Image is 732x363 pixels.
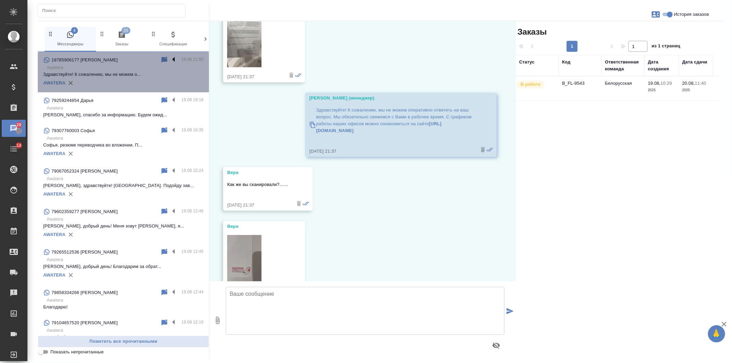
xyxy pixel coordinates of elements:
[51,208,118,215] p: 79602359277 [PERSON_NAME]
[227,73,281,80] div: [DATE] 21:37
[38,315,209,355] div: 79104657520 [PERSON_NAME]19.08 12:19AwateraСпасибо большое! Хорошего дня!Физическое лицо (Кунцевс...
[47,216,204,223] p: Awatera
[708,325,725,342] button: 🙏
[160,167,169,175] div: Пометить непрочитанным
[2,120,26,137] a: 29
[711,327,722,341] span: 🙏
[51,249,118,256] p: 79265512536 [PERSON_NAME]
[652,42,681,52] span: из 1 страниц
[648,81,661,86] p: 19.08,
[682,59,707,66] div: Дата сдачи
[42,6,185,15] input: Поиск
[43,304,204,311] p: Благодарю!
[160,319,169,327] div: Пометить непрочитанным
[309,105,473,144] a: Здравствуйте! К сожалению, мы не можем оперативно ответить на ваш вопрос. Мы обязательно свяжемся...
[227,169,288,176] div: Вера
[43,232,66,237] a: AWATERA
[47,327,204,334] p: Awatera
[227,181,288,188] p: Как же вы сканировали?……
[47,256,204,263] p: Awatera
[38,122,209,163] div: 79307760003 Софья19.08 16:35AwateraСофья, резюме переводчика во вложении. П...AWATERA
[47,175,204,182] p: Awatera
[38,336,209,348] button: Пометить все прочитанными
[99,31,145,47] span: Заказы
[182,248,204,255] p: 19.08 12:45
[12,121,25,128] span: 29
[316,107,473,134] p: Здравствуйте! К сожалению, мы не можем оперативно ответить на ваш вопрос. Мы обязательно свяжемся...
[43,223,204,230] p: [PERSON_NAME], добрый день! Меня зовут [PERSON_NAME], я...
[2,140,26,157] a: 14
[42,338,205,346] span: Пометить все прочитанными
[51,127,95,134] p: 79307760003 Софья
[648,59,675,72] div: Дата создания
[51,168,118,175] p: 79067052324 [PERSON_NAME]
[695,81,706,86] p: 11:40
[182,56,204,63] p: 19.08 21:50
[43,334,204,341] p: Спасибо большое! Хорошего дня!
[66,189,76,199] button: Удалить привязку
[182,208,204,214] p: 19.08 13:46
[150,31,196,47] span: Спецификации
[516,80,555,89] div: Выставляет ПМ после принятия заказа от КМа
[43,182,204,189] p: [PERSON_NAME], здравствуйте! [GEOGRAPHIC_DATA]. Подойду зав...
[43,142,204,149] p: Софья, резюме переводчика во вложении. П...
[160,248,169,256] div: Пометить непрочитанным
[47,31,54,37] svg: Зажми и перетащи, чтобы поменять порядок вкладок
[682,81,695,86] p: 20.08,
[38,244,209,284] div: 79265512536 [PERSON_NAME]19.08 12:45Awatera[PERSON_NAME], добрый день! Благодарим за обрат...AWATERA
[182,96,204,103] p: 19.08 19:18
[43,112,204,118] p: [PERSON_NAME], спасибо за информацию. Будем ожид...
[43,71,204,78] p: Здравствуйте! К сожалению, мы не можем о...
[227,223,281,230] div: Вера
[182,127,204,133] p: 19.08 16:35
[602,77,644,101] td: Белорусская
[51,289,118,296] p: 79858334266 [PERSON_NAME]
[47,297,204,304] p: Awatera
[559,77,602,101] td: B_FL-9543
[160,56,169,64] div: Пометить непрочитанным
[51,319,118,326] p: 79104657520 [PERSON_NAME]
[182,319,204,326] p: 19.08 12:19
[519,59,535,66] div: Статус
[202,31,248,47] span: Входящие
[160,96,169,105] div: Пометить непрочитанным
[648,6,664,23] button: Заявки
[51,57,118,63] p: 19785906177 [PERSON_NAME]
[38,203,209,244] div: 79602359277 [PERSON_NAME]19.08 13:46Awatera[PERSON_NAME], добрый день! Меня зовут [PERSON_NAME], ...
[202,31,208,37] svg: Зажми и перетащи, чтобы поменять порядок вкладок
[521,81,541,88] p: В работе
[50,349,104,355] span: Показать непрочитанные
[66,230,76,240] button: Удалить привязку
[38,163,209,203] div: 79067052324 [PERSON_NAME]19.08 15:24Awatera[PERSON_NAME], здравствуйте! [GEOGRAPHIC_DATA]. Подойд...
[43,263,204,270] p: [PERSON_NAME], добрый день! Благодарим за обрат...
[309,148,473,155] div: [DATE] 21:37
[66,149,76,159] button: Удалить привязку
[182,289,204,295] p: 19.08 12:44
[38,284,209,315] div: 79858334266 [PERSON_NAME]19.08 12:44AwateraБлагодарю!
[47,135,204,142] p: Awatera
[227,202,288,209] div: [DATE] 21:37
[43,151,66,156] a: AWATERA
[71,27,78,34] span: 4
[661,81,672,86] p: 10:29
[674,11,709,18] span: История заказов
[605,59,641,72] div: Ответственная команда
[160,127,169,135] div: Пометить непрочитанным
[66,270,76,280] button: Удалить привязку
[43,272,66,278] a: AWATERA
[47,31,93,47] span: Мессенджеры
[682,87,710,94] p: 2025
[51,97,93,104] p: 79259244854 Дарья
[516,26,547,37] span: Заказы
[488,337,504,354] button: Предпросмотр
[47,64,204,71] p: Awatera
[12,142,25,149] span: 14
[38,52,209,92] div: 19785906177 [PERSON_NAME]19.08 21:50AwateraЗдравствуйте! К сожалению, мы не можем о...AWATERA
[562,59,570,66] div: Код
[227,6,262,67] img: Thumbnail
[150,31,157,37] svg: Зажми и перетащи, чтобы поменять порядок вкладок
[121,27,130,34] span: 25
[227,235,262,296] img: Thumbnail
[160,208,169,216] div: Пометить непрочитанным
[309,95,473,102] div: [PERSON_NAME] (менеджер)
